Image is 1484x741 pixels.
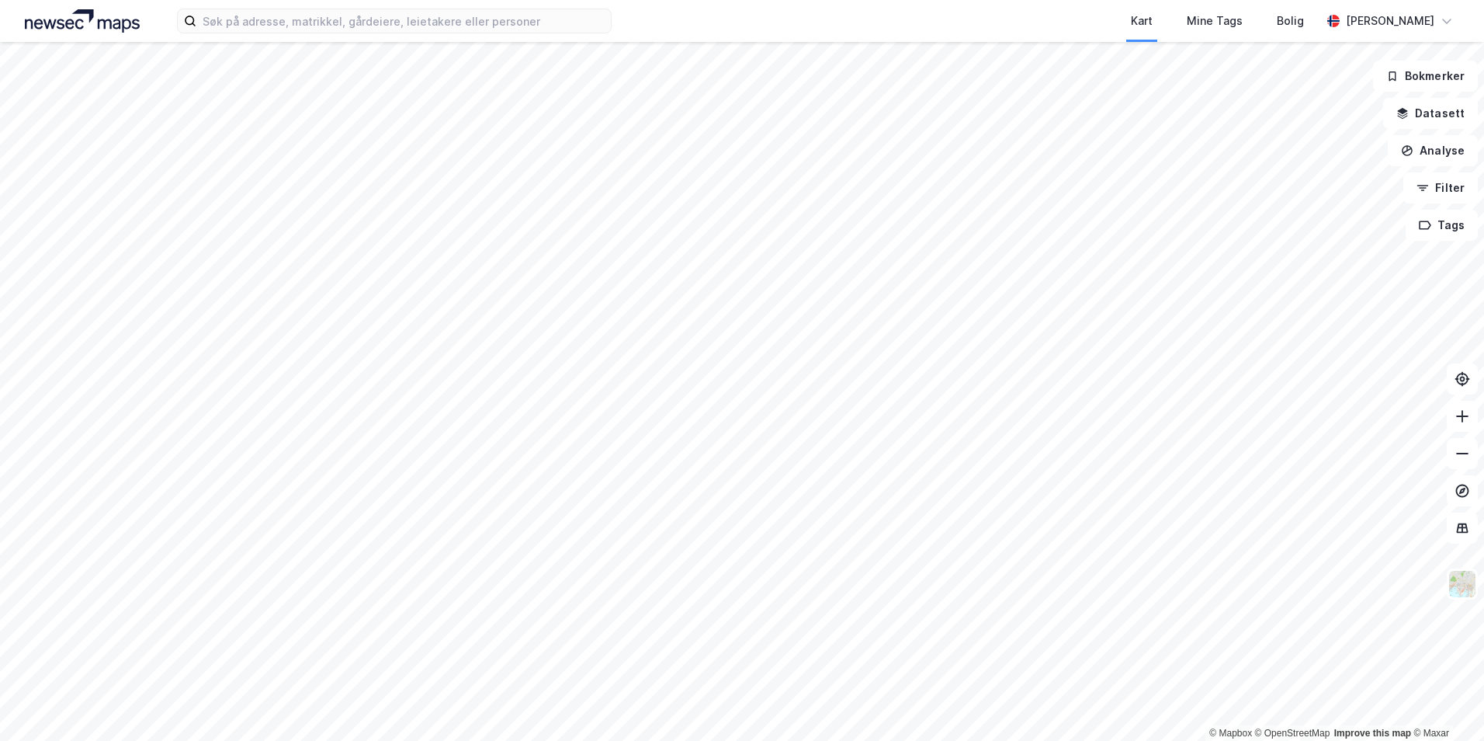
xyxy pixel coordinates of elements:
[1131,12,1153,30] div: Kart
[1403,172,1478,204] button: Filter
[1255,728,1330,739] a: OpenStreetMap
[1406,210,1478,241] button: Tags
[25,9,140,33] img: logo.a4113a55bc3d86da70a041830d287a7e.svg
[1383,98,1478,129] button: Datasett
[1406,666,1484,741] div: Kontrollprogram for chat
[196,9,611,33] input: Søk på adresse, matrikkel, gårdeiere, leietakere eller personer
[1373,61,1478,92] button: Bokmerker
[1187,12,1243,30] div: Mine Tags
[1406,666,1484,741] iframe: Chat Widget
[1448,569,1477,599] img: Z
[1346,12,1434,30] div: [PERSON_NAME]
[1388,135,1478,166] button: Analyse
[1277,12,1304,30] div: Bolig
[1334,728,1411,739] a: Improve this map
[1209,728,1252,739] a: Mapbox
